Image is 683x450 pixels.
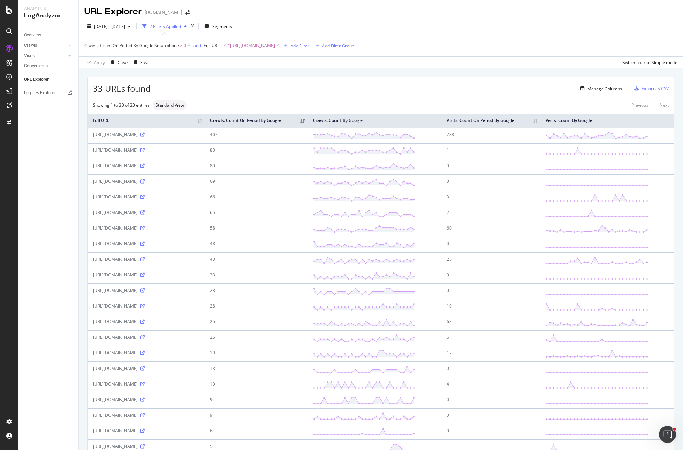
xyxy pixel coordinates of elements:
td: 25 [205,330,307,346]
button: Apply [84,57,105,68]
div: [URL][DOMAIN_NAME] [93,365,199,371]
a: Visits [24,52,66,60]
div: Export as CSV [642,85,669,91]
td: 48 [205,237,307,252]
td: 0 [441,283,540,299]
div: [URL][DOMAIN_NAME] [93,287,199,293]
th: Visits: Count On Period By Google: activate to sort column ascending [441,114,540,128]
td: 33 [205,268,307,283]
div: Conversions [24,62,48,70]
a: Logfiles Explorer [24,89,73,97]
button: and [193,42,201,49]
td: 0 [441,159,540,174]
div: Manage Columns [587,86,622,92]
th: Visits: Count By Google [540,114,674,128]
td: 58 [205,221,307,237]
td: 69 [205,174,307,190]
td: 9 [205,393,307,408]
span: Standard View [156,103,184,107]
th: Crawls: Count By Google [307,114,441,128]
div: Switch back to Simple mode [622,60,677,66]
td: 25 [441,252,540,268]
div: Showing 1 to 33 of 33 entries [93,102,150,108]
div: [URL][DOMAIN_NAME] [93,272,199,278]
div: [URL][DOMAIN_NAME] [93,381,199,387]
td: 4 [441,377,540,393]
td: 65 [205,206,307,221]
div: [URL][DOMAIN_NAME] [93,256,199,262]
div: [URL][DOMAIN_NAME] [93,194,199,200]
td: 0 [441,268,540,283]
button: Add Filter [281,41,309,50]
div: Overview [24,32,41,39]
div: 2 Filters Applied [149,23,181,29]
td: 0 [441,237,540,252]
div: Logfiles Explorer [24,89,56,97]
td: 28 [205,299,307,315]
div: [URL][DOMAIN_NAME] [93,428,199,434]
div: Analytics [24,6,73,12]
td: 3 [441,190,540,206]
td: 1 [441,143,540,159]
span: ^.*[URL][DOMAIN_NAME] [224,41,275,51]
td: 0 [441,174,540,190]
td: 60 [441,221,540,237]
span: 0 [184,41,186,51]
div: neutral label [153,100,187,110]
td: 10 [441,299,540,315]
div: [URL][DOMAIN_NAME] [93,443,199,449]
span: Full URL [204,43,219,49]
button: Add Filter Group [312,41,354,50]
div: Visits [24,52,35,60]
div: [DOMAIN_NAME] [145,9,182,16]
td: 0 [441,393,540,408]
div: [URL][DOMAIN_NAME] [93,163,199,169]
td: 25 [205,315,307,330]
div: [URL][DOMAIN_NAME] [93,225,199,231]
button: Segments [202,21,235,32]
td: 407 [205,128,307,143]
span: [DATE] - [DATE] [94,23,125,29]
td: 13 [205,361,307,377]
div: [URL][DOMAIN_NAME] [93,131,199,137]
td: 0 [441,408,540,424]
td: 788 [441,128,540,143]
span: 33 URLs found [93,83,151,95]
div: Save [140,60,150,66]
div: [URL][DOMAIN_NAME] [93,147,199,153]
td: 9 [205,408,307,424]
td: 17 [441,346,540,361]
td: 2 [441,206,540,221]
span: > [180,43,182,49]
div: Apply [94,60,105,66]
button: Export as CSV [632,83,669,94]
div: URL Explorer [24,76,49,83]
div: [URL][DOMAIN_NAME] [93,319,199,325]
div: Crawls [24,42,37,49]
td: 66 [205,190,307,206]
td: 6 [441,330,540,346]
td: 0 [441,361,540,377]
td: 6 [205,424,307,439]
td: 28 [205,283,307,299]
span: Crawls: Count On Period By Google Smartphone [84,43,179,49]
td: 83 [205,143,307,159]
th: Crawls: Count On Period By Google: activate to sort column ascending [205,114,307,128]
div: [URL][DOMAIN_NAME] [93,178,199,184]
div: [URL][DOMAIN_NAME] [93,350,199,356]
a: Overview [24,32,73,39]
div: [URL][DOMAIN_NAME] [93,334,199,340]
div: [URL][DOMAIN_NAME] [93,241,199,247]
button: Clear [108,57,128,68]
div: times [190,23,196,30]
a: URL Explorer [24,76,73,83]
button: [DATE] - [DATE] [84,21,134,32]
span: Segments [212,23,232,29]
div: [URL][DOMAIN_NAME] [93,396,199,403]
td: 80 [205,159,307,174]
td: 63 [441,315,540,330]
div: LogAnalyzer [24,12,73,20]
div: [URL][DOMAIN_NAME] [93,209,199,215]
div: Clear [118,60,128,66]
button: Manage Columns [577,84,622,93]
